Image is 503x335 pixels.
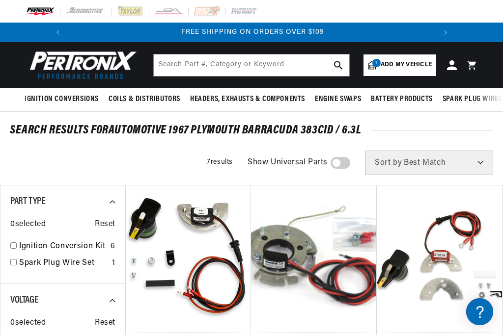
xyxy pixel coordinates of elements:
span: Part Type [10,197,45,206]
a: FAQs [10,124,187,139]
button: search button [328,54,349,76]
a: Ignition Conversion Kit [19,240,107,253]
span: Engine Swaps [315,94,361,104]
span: Battery Products [371,94,433,104]
img: Pertronix [25,48,138,82]
div: Ignition Products [10,68,187,77]
summary: Coils & Distributors [104,88,185,111]
div: Shipping [10,149,187,158]
span: Show Universal Parts [248,156,328,169]
div: Announcement [69,27,437,38]
span: Sort by [375,159,402,167]
a: Shipping FAQs [10,164,187,180]
span: Ignition Conversions [25,94,99,104]
span: Reset [95,317,115,330]
div: Orders [10,189,187,199]
button: Contact Us [10,262,187,280]
div: SEARCH RESULTS FOR Automotive 1967 Plymouth Barracuda 383cid / 6.3L [10,126,493,135]
a: POWERED BY ENCHANT [135,283,189,292]
div: 6 [111,240,115,253]
span: 1 [372,59,381,67]
button: Translation missing: en.sections.announcements.previous_announcement [48,23,68,42]
a: FAQ [10,83,187,99]
span: 7 results [207,158,233,166]
span: 0 selected [10,317,46,330]
summary: Battery Products [366,88,438,111]
span: Voltage [10,295,38,305]
span: Headers, Exhausts & Components [190,94,305,104]
div: Payment, Pricing, and Promotions [10,230,187,239]
span: Add my vehicle [381,60,432,70]
span: FREE SHIPPING ON ORDERS OVER $109 [181,28,324,36]
input: Search Part #, Category or Keyword [154,54,349,76]
span: Coils & Distributors [109,94,180,104]
div: 1 [112,257,115,270]
summary: Headers, Exhausts & Components [185,88,310,111]
summary: Engine Swaps [310,88,366,111]
span: Reset [95,218,115,231]
a: 1Add my vehicle [363,54,436,76]
div: JBA Performance Exhaust [10,108,187,118]
a: Orders FAQ [10,205,187,220]
a: Spark Plug Wire Set [19,257,108,270]
div: 2 of 2 [69,27,437,38]
span: 0 selected [10,218,46,231]
summary: Ignition Conversions [25,88,104,111]
button: Translation missing: en.sections.announcements.next_announcement [436,23,455,42]
select: Sort by [365,151,493,175]
span: Spark Plug Wires [443,94,503,104]
a: Payment, Pricing, and Promotions FAQ [10,245,187,260]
